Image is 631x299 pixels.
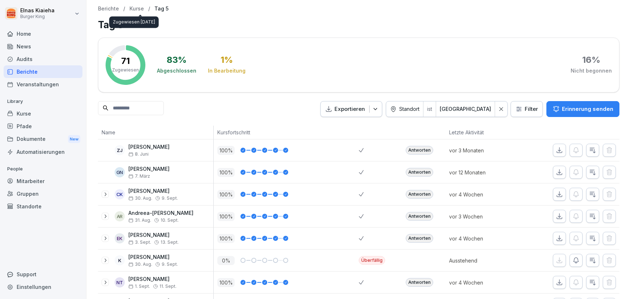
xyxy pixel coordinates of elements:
[449,191,518,198] p: vor 4 Wochen
[449,213,518,220] p: vor 3 Wochen
[406,234,433,243] div: Antworten
[115,255,125,265] div: K
[128,144,170,150] p: [PERSON_NAME]
[217,234,235,243] p: 100 %
[162,196,178,201] span: 9. Sept.
[582,56,600,64] div: 16 %
[128,196,152,201] span: 30. Aug.
[208,67,246,74] div: In Bearbeitung
[449,129,514,136] p: Letzte Aktivität
[128,276,176,282] p: [PERSON_NAME]
[4,40,82,53] a: News
[217,146,235,155] p: 100 %
[4,27,82,40] a: Home
[4,120,82,133] a: Pfade
[4,53,82,65] a: Audits
[217,168,235,177] p: 100 %
[123,6,125,12] p: /
[334,105,365,113] p: Exportieren
[562,105,613,113] p: Erinnerung senden
[449,235,518,242] p: vor 4 Wochen
[128,174,150,179] span: 7. März
[128,188,178,194] p: [PERSON_NAME]
[68,135,80,143] div: New
[515,105,538,113] div: Filter
[4,146,82,158] a: Automatisierungen
[4,107,82,120] div: Kurse
[20,8,55,14] p: Elnas Kiaieha
[4,268,82,281] div: Support
[128,166,170,172] p: [PERSON_NAME]
[109,16,159,28] div: Zugewiesen [DATE]
[406,146,433,155] div: Antworten
[161,218,179,223] span: 10. Sept.
[359,256,385,265] div: Überfällig
[115,277,125,287] div: NT
[546,101,619,117] button: Erinnerung senden
[217,278,235,287] p: 100 %
[102,129,210,136] p: Name
[4,133,82,146] a: DokumenteNew
[217,212,235,221] p: 100 %
[406,168,433,177] div: Antworten
[440,105,491,113] div: [GEOGRAPHIC_DATA]
[320,101,382,117] button: Exportieren
[571,67,612,74] div: Nicht begonnen
[128,240,151,245] span: 3. Sept.
[4,200,82,213] a: Standorte
[449,279,518,286] p: vor 4 Wochen
[449,169,518,176] p: vor 12 Monaten
[128,210,193,216] p: Andreea-[PERSON_NAME]
[4,65,82,78] a: Berichte
[121,57,130,65] p: 71
[4,187,82,200] a: Gruppen
[4,96,82,107] p: Library
[98,6,119,12] a: Berichte
[161,240,179,245] span: 13. Sept.
[157,67,196,74] div: Abgeschlossen
[128,232,179,238] p: [PERSON_NAME]
[406,190,433,199] div: Antworten
[4,133,82,146] div: Dokumente
[423,101,436,117] div: ist
[115,233,125,243] div: EK
[449,257,518,264] p: Ausstehend
[406,212,433,221] div: Antworten
[162,262,178,267] span: 9. Sept.
[511,101,542,117] button: Filter
[115,211,125,221] div: AR
[4,163,82,175] p: People
[154,6,169,12] p: Tag 5
[115,145,125,155] div: ZJ
[128,254,178,260] p: [PERSON_NAME]
[128,152,149,157] span: 8. Juni
[406,278,433,287] div: Antworten
[217,190,235,199] p: 100 %
[217,129,355,136] p: Kursfortschritt
[128,218,151,223] span: 31. Aug.
[4,175,82,187] a: Mitarbeiter
[115,167,125,177] div: GN
[4,281,82,293] a: Einstellungen
[148,6,150,12] p: /
[98,18,619,32] h1: Tag 5
[115,189,125,199] div: CK
[129,6,144,12] a: Kurse
[167,56,187,64] div: 83 %
[4,78,82,91] a: Veranstaltungen
[449,147,518,154] p: vor 3 Monaten
[217,256,235,265] p: 0 %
